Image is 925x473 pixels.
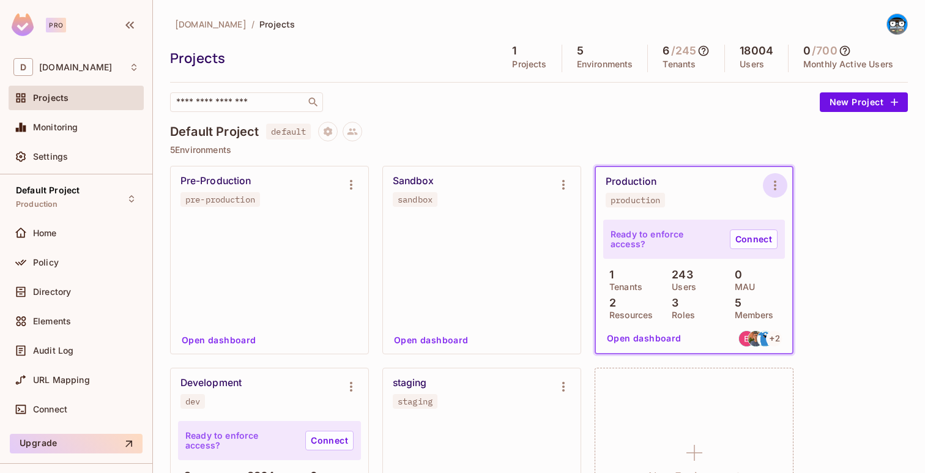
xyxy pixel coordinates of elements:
span: Settings [33,152,68,162]
p: Ready to enforce access? [185,431,295,450]
span: Projects [33,93,69,103]
span: + 2 [770,334,779,343]
button: Environment settings [551,173,576,197]
h5: / 700 [812,45,838,57]
span: URL Mapping [33,375,90,385]
p: 5 Environments [170,145,908,155]
span: default [266,124,311,140]
div: staging [393,377,427,389]
h4: Default Project [170,124,259,139]
img: enino@deuna.com [739,331,754,346]
p: 1 [603,269,614,281]
h5: 0 [803,45,811,57]
p: 243 [666,269,693,281]
div: Pre-Production [180,175,251,187]
div: Pro [46,18,66,32]
div: dev [185,397,200,406]
p: MAU [729,282,755,292]
span: Home [33,228,57,238]
li: / [251,18,254,30]
span: Connect [33,404,67,414]
span: Audit Log [33,346,73,356]
img: SReyMgAAAABJRU5ErkJggg== [12,13,34,36]
span: Project settings [318,128,338,140]
span: Monitoring [33,122,78,132]
p: Tenants [603,282,642,292]
span: Policy [33,258,59,267]
a: Connect [305,431,354,450]
div: staging [398,397,433,406]
div: Sandbox [393,175,434,187]
p: Tenants [663,59,696,69]
a: Connect [730,229,778,249]
div: pre-production [185,195,255,204]
p: Users [666,282,696,292]
button: Environment settings [339,374,363,399]
span: Production [16,199,58,209]
p: 5 [729,297,741,309]
p: Users [740,59,764,69]
button: Environment settings [551,374,576,399]
h5: 5 [577,45,584,57]
p: 2 [603,297,616,309]
p: Projects [512,59,546,69]
div: production [611,195,660,205]
h5: 1 [512,45,516,57]
span: Directory [33,287,71,297]
p: 0 [729,269,742,281]
img: jmaturana@deuna.com [757,331,773,346]
p: Roles [666,310,695,320]
p: Ready to enforce access? [611,229,720,249]
p: Environments [577,59,633,69]
button: Open dashboard [602,329,686,348]
button: Open dashboard [177,330,261,350]
span: [DOMAIN_NAME] [175,18,247,30]
button: Environment settings [339,173,363,197]
span: Default Project [16,185,80,195]
p: Resources [603,310,653,320]
img: pmurillo@deuna.com [748,331,763,346]
p: 3 [666,297,678,309]
button: New Project [820,92,908,112]
h5: / 245 [671,45,697,57]
button: Upgrade [10,434,143,453]
span: D [13,58,33,76]
h5: 6 [663,45,669,57]
button: Open dashboard [389,330,474,350]
div: Production [606,176,656,188]
span: Workspace: deuna.com [39,62,112,72]
div: sandbox [398,195,433,204]
span: Projects [259,18,295,30]
p: Monthly Active Users [803,59,893,69]
button: Environment settings [763,173,787,198]
p: Members [729,310,774,320]
img: Diego Lora [887,14,907,34]
div: Projects [170,49,491,67]
span: Elements [33,316,71,326]
h5: 18004 [740,45,773,57]
div: Development [180,377,242,389]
